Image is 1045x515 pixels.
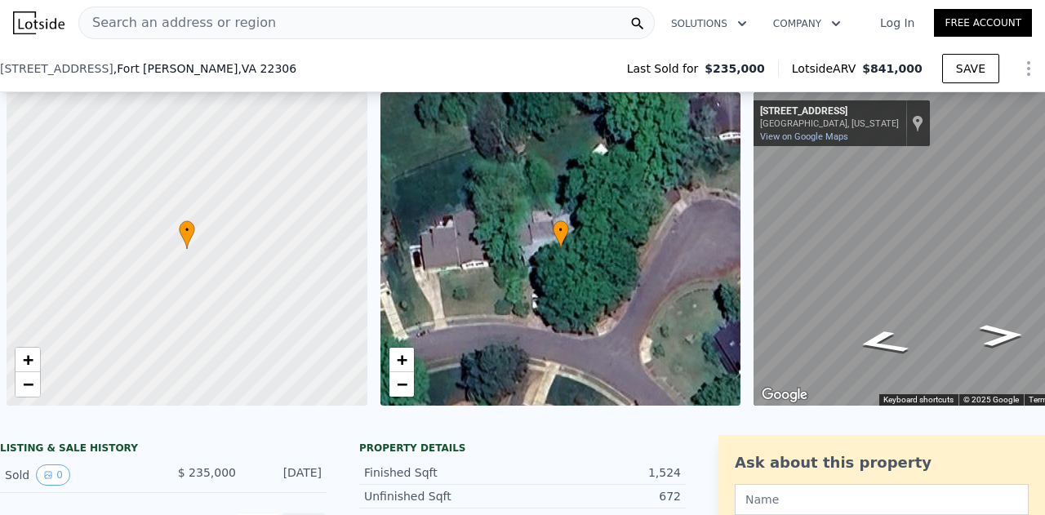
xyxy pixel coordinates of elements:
[963,395,1019,404] span: © 2025 Google
[862,62,923,75] span: $841,000
[553,220,569,249] div: •
[553,223,569,238] span: •
[113,60,296,77] span: , Fort [PERSON_NAME]
[961,319,1043,352] path: Go East, Lynnfield Dr
[249,464,322,486] div: [DATE]
[396,349,407,370] span: +
[760,9,854,38] button: Company
[735,451,1029,474] div: Ask about this property
[942,54,999,83] button: SAVE
[912,114,923,132] a: Show location on map
[758,384,812,406] a: Open this area in Google Maps (opens a new window)
[179,220,195,249] div: •
[23,349,33,370] span: +
[758,384,812,406] img: Google
[364,488,522,504] div: Unfinished Sqft
[178,466,236,479] span: $ 235,000
[760,105,899,118] div: [STREET_ADDRESS]
[23,374,33,394] span: −
[79,13,276,33] span: Search an address or region
[627,60,705,77] span: Last Sold for
[1012,52,1045,85] button: Show Options
[833,324,932,361] path: Go West, Lynnfield Dr
[792,60,862,77] span: Lotside ARV
[5,464,150,486] div: Sold
[860,15,934,31] a: Log In
[658,9,760,38] button: Solutions
[396,374,407,394] span: −
[522,488,681,504] div: 672
[760,118,899,129] div: [GEOGRAPHIC_DATA], [US_STATE]
[522,464,681,481] div: 1,524
[36,464,70,486] button: View historical data
[179,223,195,238] span: •
[359,442,686,455] div: Property details
[238,62,296,75] span: , VA 22306
[735,484,1029,515] input: Name
[16,348,40,372] a: Zoom in
[364,464,522,481] div: Finished Sqft
[13,11,64,34] img: Lotside
[16,372,40,397] a: Zoom out
[389,372,414,397] a: Zoom out
[883,394,954,406] button: Keyboard shortcuts
[760,131,848,142] a: View on Google Maps
[389,348,414,372] a: Zoom in
[705,60,765,77] span: $235,000
[934,9,1032,37] a: Free Account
